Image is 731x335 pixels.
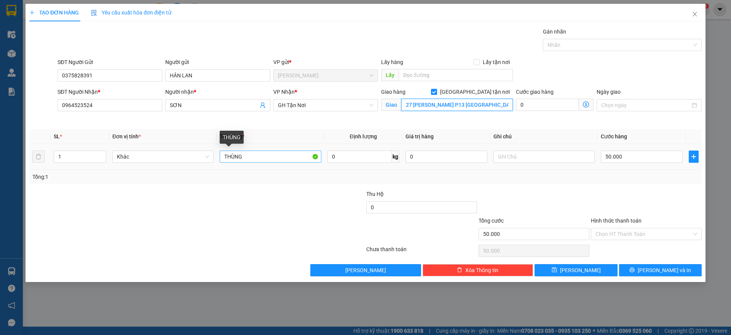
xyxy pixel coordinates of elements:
[381,59,403,65] span: Lấy hàng
[91,10,171,16] span: Yêu cầu xuất hóa đơn điện tử
[112,133,141,139] span: Đơn vị tính
[684,4,705,25] button: Close
[220,131,244,144] div: THÙNG
[479,218,504,224] span: Tổng cước
[220,151,321,163] input: VD: Bàn, Ghế
[689,154,698,160] span: plus
[619,264,702,276] button: printer[PERSON_NAME] và In
[457,267,462,273] span: delete
[601,133,627,139] span: Cước hàng
[273,58,378,66] div: VP gửi
[117,151,209,162] span: Khác
[366,191,384,197] span: Thu Hộ
[629,267,635,273] span: printer
[401,99,513,111] input: Giao tận nơi
[278,99,373,111] span: GH Tận Nơi
[345,266,386,274] span: [PERSON_NAME]
[535,264,617,276] button: save[PERSON_NAME]
[29,10,35,15] span: plus
[692,11,698,17] span: close
[54,133,60,139] span: SL
[405,133,434,139] span: Giá trị hàng
[392,151,399,163] span: kg
[583,101,589,107] span: dollar-circle
[273,89,295,95] span: VP Nhận
[465,266,498,274] span: Xóa Thông tin
[689,151,699,163] button: plus
[638,266,691,274] span: [PERSON_NAME] và In
[278,70,373,81] span: Gia Kiệm
[350,133,377,139] span: Định lượng
[165,88,270,96] div: Người nhận
[405,151,487,163] input: 0
[543,29,566,35] label: Gán nhãn
[516,89,554,95] label: Cước giao hàng
[381,89,405,95] span: Giao hàng
[57,58,162,66] div: SĐT Người Gửi
[365,245,478,258] div: Chưa thanh toán
[29,10,79,16] span: TẠO ĐƠN HÀNG
[560,266,601,274] span: [PERSON_NAME]
[493,151,595,163] input: Ghi Chú
[399,69,513,81] input: Dọc đường
[490,129,598,144] th: Ghi chú
[91,10,97,16] img: icon
[381,99,401,111] span: Giao
[601,101,690,109] input: Ngày giao
[381,69,399,81] span: Lấy
[552,267,557,273] span: save
[310,264,421,276] button: [PERSON_NAME]
[260,102,266,108] span: user-add
[32,151,45,163] button: delete
[480,58,513,66] span: Lấy tận nơi
[32,173,282,181] div: Tổng: 1
[57,88,162,96] div: SĐT Người Nhận
[597,89,621,95] label: Ngày giao
[516,99,579,111] input: Cước giao hàng
[591,218,642,224] label: Hình thức thanh toán
[423,264,533,276] button: deleteXóa Thông tin
[437,88,513,96] span: [GEOGRAPHIC_DATA] tận nơi
[165,58,270,66] div: Người gửi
